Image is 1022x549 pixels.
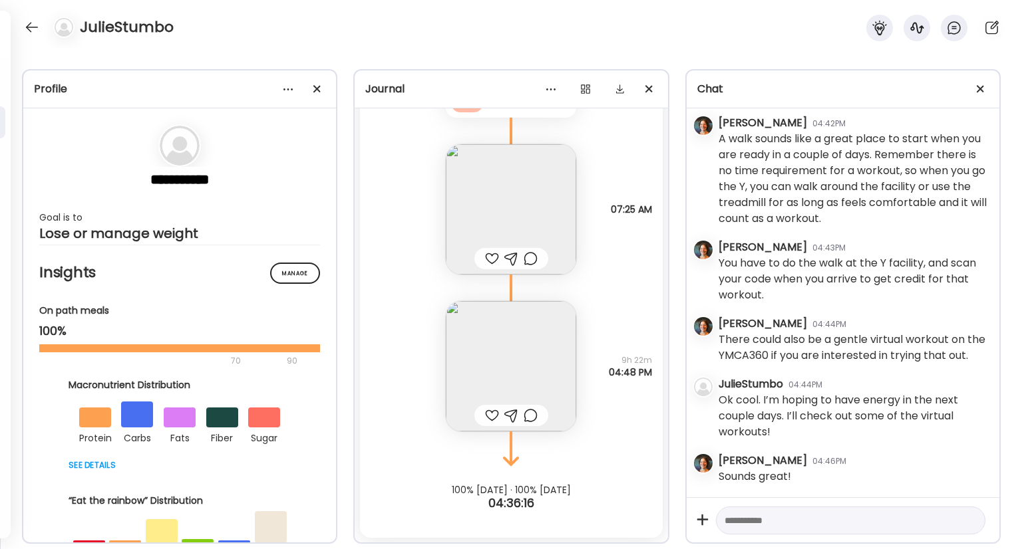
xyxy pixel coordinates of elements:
h2: Insights [39,263,320,282]
img: avatars%2FJ3GRwH8ktnRjWK9hkZEoQc3uDqP2 [694,116,713,135]
span: 07:25 AM [611,203,652,215]
div: A walk sounds like a great place to start when you are ready in a couple of days. Remember there ... [719,131,989,227]
div: protein [79,427,111,446]
div: carbs [121,427,153,446]
div: 04:46PM [812,455,846,467]
div: 100% [39,323,320,339]
div: 04:44PM [812,318,846,330]
div: Profile [34,81,325,97]
h4: JulieStumbo [80,17,174,38]
img: bg-avatar-default.svg [160,126,200,165]
img: avatars%2FJ3GRwH8ktnRjWK9hkZEoQc3uDqP2 [694,317,713,336]
div: 90 [285,353,299,369]
div: 70 [39,353,283,369]
div: fiber [206,427,238,446]
div: [PERSON_NAME] [719,115,807,131]
div: “Eat the rainbow” Distribution [69,494,291,508]
div: On path meals [39,304,320,318]
div: Journal [365,81,657,97]
img: bg-avatar-default.svg [55,18,73,37]
div: Lose or manage weight [39,225,320,241]
div: You have to do the walk at the Y facility, and scan your code when you arrive to get credit for t... [719,255,989,303]
div: 04:42PM [812,118,846,130]
div: JulieStumbo [719,376,783,392]
div: 04:36:16 [355,495,667,511]
div: Chat [697,81,989,97]
div: [PERSON_NAME] [719,239,807,255]
span: 04:48 PM [609,366,652,378]
img: avatars%2FJ3GRwH8ktnRjWK9hkZEoQc3uDqP2 [694,454,713,473]
div: fats [164,427,196,446]
div: Ok cool. I’m hoping to have energy in the next couple days. I’ll check out some of the virtual wo... [719,392,989,440]
div: 04:44PM [788,379,822,391]
img: images%2FocI5OfXZsrdPYcQnGY0UN6SVSGF3%2FEsdZDd5RqFfzEhyRqHu4%2FPBodyEZU6U6uqkMLWgCw_240 [446,144,576,274]
img: bg-avatar-default.svg [694,378,713,396]
div: [PERSON_NAME] [719,453,807,469]
div: Macronutrient Distribution [69,378,291,392]
img: images%2FocI5OfXZsrdPYcQnGY0UN6SVSGF3%2FhEdqX2LnklS23zSi56r2%2FitJpGylcXrOjFWyoXoaV_240 [446,301,576,431]
div: Sounds great! [719,469,791,485]
div: 100% [DATE] · 100% [DATE] [355,485,667,495]
div: Manage [270,263,320,284]
img: avatars%2FJ3GRwH8ktnRjWK9hkZEoQc3uDqP2 [694,241,713,259]
div: [PERSON_NAME] [719,316,807,332]
div: Goal is to [39,209,320,225]
div: sugar [248,427,280,446]
div: There could also be a gentle virtual workout on the YMCA360 if you are interested in trying that ... [719,332,989,364]
div: 04:43PM [812,242,846,254]
span: 9h 22m [609,354,652,366]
